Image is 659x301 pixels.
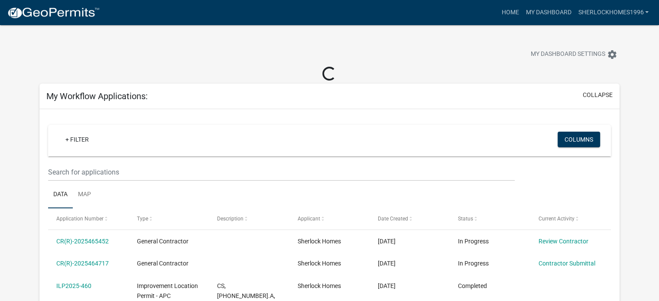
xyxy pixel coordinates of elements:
button: Columns [558,132,600,147]
a: ILP2025-460 [56,282,91,289]
a: Map [73,181,96,209]
span: Applicant [298,216,320,222]
a: Review Contractor [539,238,588,245]
span: Improvement Location Permit - APC [137,282,198,299]
datatable-header-cell: Status [450,208,530,229]
span: Sherlock Homes [298,260,341,267]
datatable-header-cell: Current Activity [530,208,610,229]
a: My Dashboard [522,4,575,21]
span: Date Created [378,216,408,222]
span: Sherlock Homes [298,282,341,289]
span: In Progress [458,238,489,245]
a: CR(R)-2025464717 [56,260,109,267]
span: Type [137,216,148,222]
span: General Contractor [137,238,188,245]
a: Data [48,181,73,209]
span: In Progress [458,260,489,267]
button: My Dashboard Settingssettings [524,46,624,63]
span: Current Activity [539,216,575,222]
button: collapse [583,91,613,100]
span: 05/01/2025 [378,282,396,289]
span: Sherlock Homes [298,238,341,245]
span: Description [217,216,243,222]
h5: My Workflow Applications: [46,91,148,101]
datatable-header-cell: Applicant [289,208,369,229]
a: Contractor Submittal [539,260,595,267]
a: Home [498,4,522,21]
span: 08/16/2025 [378,260,396,267]
span: Application Number [56,216,104,222]
a: CR(R)-2025465452 [56,238,109,245]
span: Completed [458,282,487,289]
span: 08/18/2025 [378,238,396,245]
datatable-header-cell: Date Created [370,208,450,229]
span: Status [458,216,473,222]
datatable-header-cell: Application Number [48,208,128,229]
a: + Filter [58,132,96,147]
span: My Dashboard Settings [531,49,605,60]
datatable-header-cell: Type [128,208,208,229]
span: General Contractor [137,260,188,267]
a: Sherlockhomes1996 [575,4,652,21]
i: settings [607,49,617,60]
datatable-header-cell: Description [209,208,289,229]
input: Search for applications [48,163,515,181]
